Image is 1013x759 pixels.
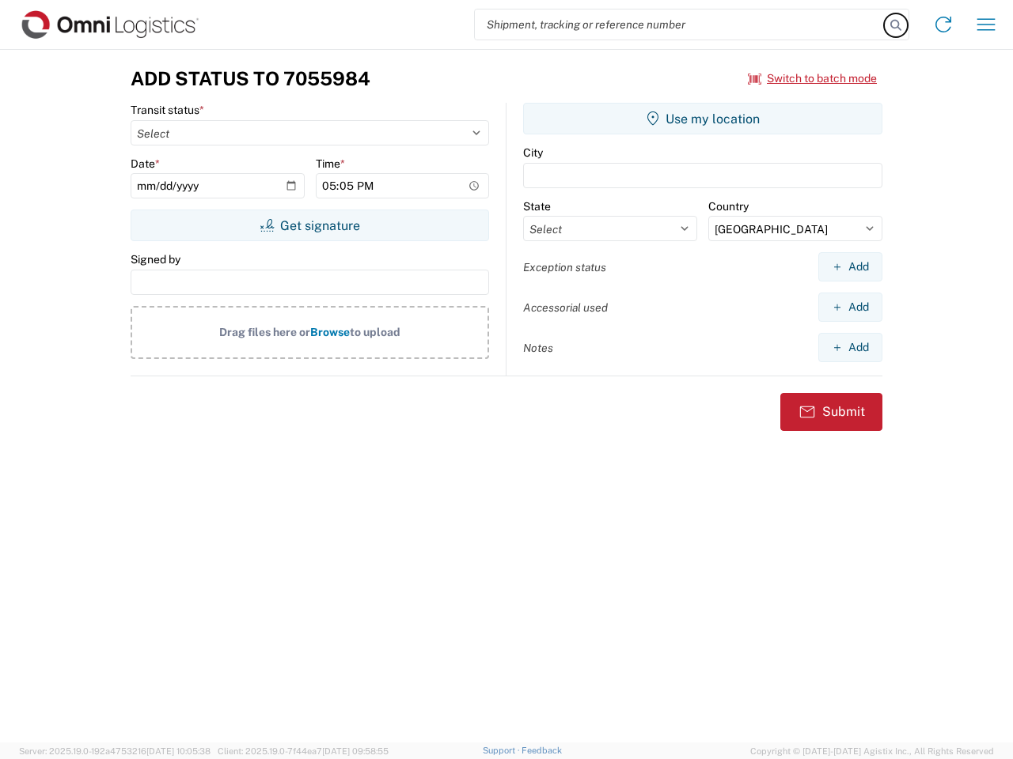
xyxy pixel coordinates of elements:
label: Country [708,199,749,213]
a: Support [483,746,522,755]
button: Add [818,252,882,281]
button: Get signature [131,210,489,241]
label: Signed by [131,252,180,266]
button: Use my location [523,103,882,134]
span: to upload [350,326,400,338]
a: Feedback [522,746,562,755]
span: [DATE] 10:05:38 [146,746,211,756]
span: Drag files here or [219,326,310,338]
span: [DATE] 09:58:55 [322,746,389,756]
label: Accessorial used [523,300,608,315]
span: Client: 2025.19.0-7f44ea7 [218,746,389,756]
label: Exception status [523,260,606,274]
label: State [523,199,551,213]
button: Submit [780,393,882,431]
span: Browse [310,326,350,338]
span: Server: 2025.19.0-192a4753216 [19,746,211,756]
label: City [523,145,543,160]
button: Add [818,293,882,322]
label: Date [131,157,160,171]
label: Notes [523,341,553,355]
button: Switch to batch mode [748,66,877,92]
label: Time [316,157,345,171]
button: Add [818,333,882,362]
input: Shipment, tracking or reference number [475,9,885,40]
label: Transit status [131,103,204,117]
h3: Add Status to 7055984 [131,67,370,90]
span: Copyright © [DATE]-[DATE] Agistix Inc., All Rights Reserved [750,744,994,758]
